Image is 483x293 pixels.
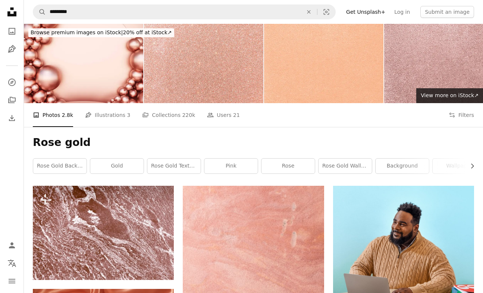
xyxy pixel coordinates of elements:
[33,186,174,280] img: Roughly pink gold painted concrete wall surface background
[144,24,263,103] img: Rose gold glitter background pink red sparkling shiny wrapping paper texture for Christmas holida...
[261,159,315,173] a: rose
[465,159,474,173] button: scroll list to the right
[85,103,130,127] a: Illustrations 3
[90,159,144,173] a: gold
[4,256,19,271] button: Language
[4,93,19,108] a: Collections
[4,42,19,57] a: Illustrations
[4,75,19,90] a: Explore
[147,159,201,173] a: rose gold texture
[204,159,258,173] a: pink
[421,92,479,98] span: View more on iStock ↗
[33,4,336,19] form: Find visuals sitewide
[24,24,179,42] a: Browse premium images on iStock|20% off at iStock↗
[28,28,174,37] div: 20% off at iStock ↗
[390,6,414,18] a: Log in
[319,159,372,173] a: rose gold wallpaper
[127,111,131,119] span: 3
[420,6,474,18] button: Submit an image
[416,88,483,103] a: View more on iStock↗
[33,136,474,149] h1: Rose gold
[33,5,46,19] button: Search Unsplash
[207,103,240,127] a: Users 21
[182,111,195,119] span: 220k
[4,274,19,289] button: Menu
[4,24,19,39] a: Photos
[376,159,429,173] a: background
[4,111,19,125] a: Download History
[264,24,383,103] img: peach color Glitter Background Foil Glittering Sparks Sequin Texture Pastel Orange Coral Nude Lig...
[24,24,143,103] img: 3d render of empty round pedestal with rose gold balloons on background. Empty space for product ...
[317,5,335,19] button: Visual search
[33,159,87,173] a: rose gold background
[342,6,390,18] a: Get Unsplash+
[31,29,123,35] span: Browse premium images on iStock |
[233,111,240,119] span: 21
[301,5,317,19] button: Clear
[142,103,195,127] a: Collections 220k
[449,103,474,127] button: Filters
[4,238,19,253] a: Log in / Sign up
[33,229,174,236] a: Roughly pink gold painted concrete wall surface background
